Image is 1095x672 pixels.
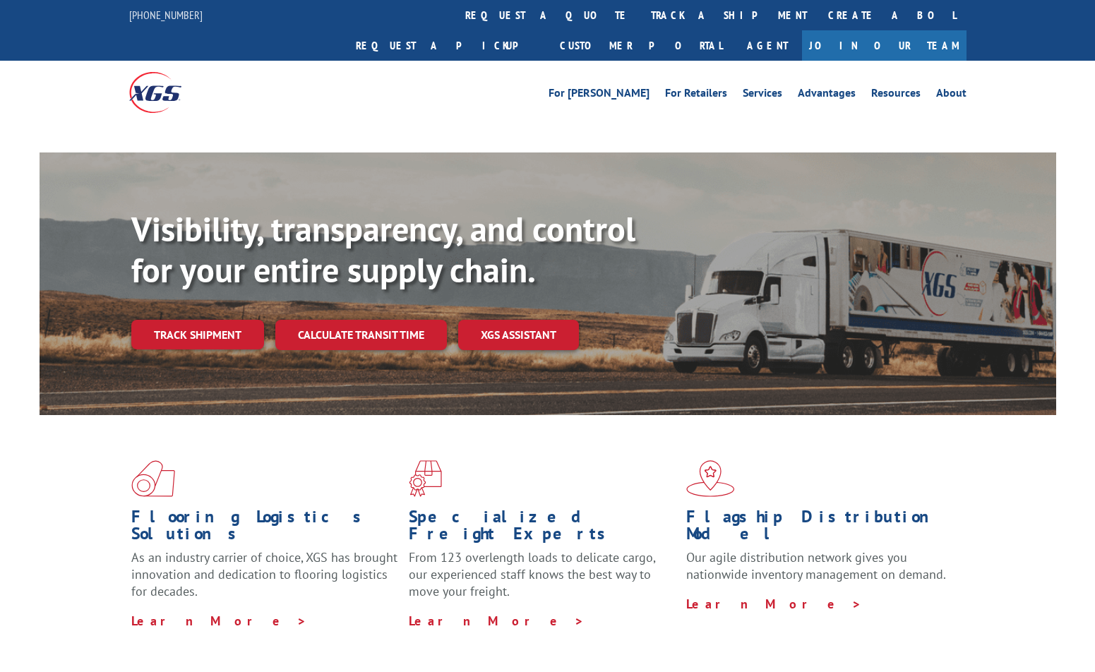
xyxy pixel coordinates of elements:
[409,508,676,549] h1: Specialized Freight Experts
[686,460,735,497] img: xgs-icon-flagship-distribution-model-red
[871,88,921,103] a: Resources
[409,460,442,497] img: xgs-icon-focused-on-flooring-red
[131,320,264,349] a: Track shipment
[743,88,782,103] a: Services
[686,508,953,549] h1: Flagship Distribution Model
[458,320,579,350] a: XGS ASSISTANT
[409,613,585,629] a: Learn More >
[798,88,856,103] a: Advantages
[409,549,676,612] p: From 123 overlength loads to delicate cargo, our experienced staff knows the best way to move you...
[345,30,549,61] a: Request a pickup
[549,30,733,61] a: Customer Portal
[131,508,398,549] h1: Flooring Logistics Solutions
[131,460,175,497] img: xgs-icon-total-supply-chain-intelligence-red
[802,30,967,61] a: Join Our Team
[686,596,862,612] a: Learn More >
[129,8,203,22] a: [PHONE_NUMBER]
[131,549,397,599] span: As an industry carrier of choice, XGS has brought innovation and dedication to flooring logistics...
[936,88,967,103] a: About
[665,88,727,103] a: For Retailers
[275,320,447,350] a: Calculate transit time
[131,613,307,629] a: Learn More >
[549,88,650,103] a: For [PERSON_NAME]
[131,207,635,292] b: Visibility, transparency, and control for your entire supply chain.
[686,549,946,582] span: Our agile distribution network gives you nationwide inventory management on demand.
[733,30,802,61] a: Agent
